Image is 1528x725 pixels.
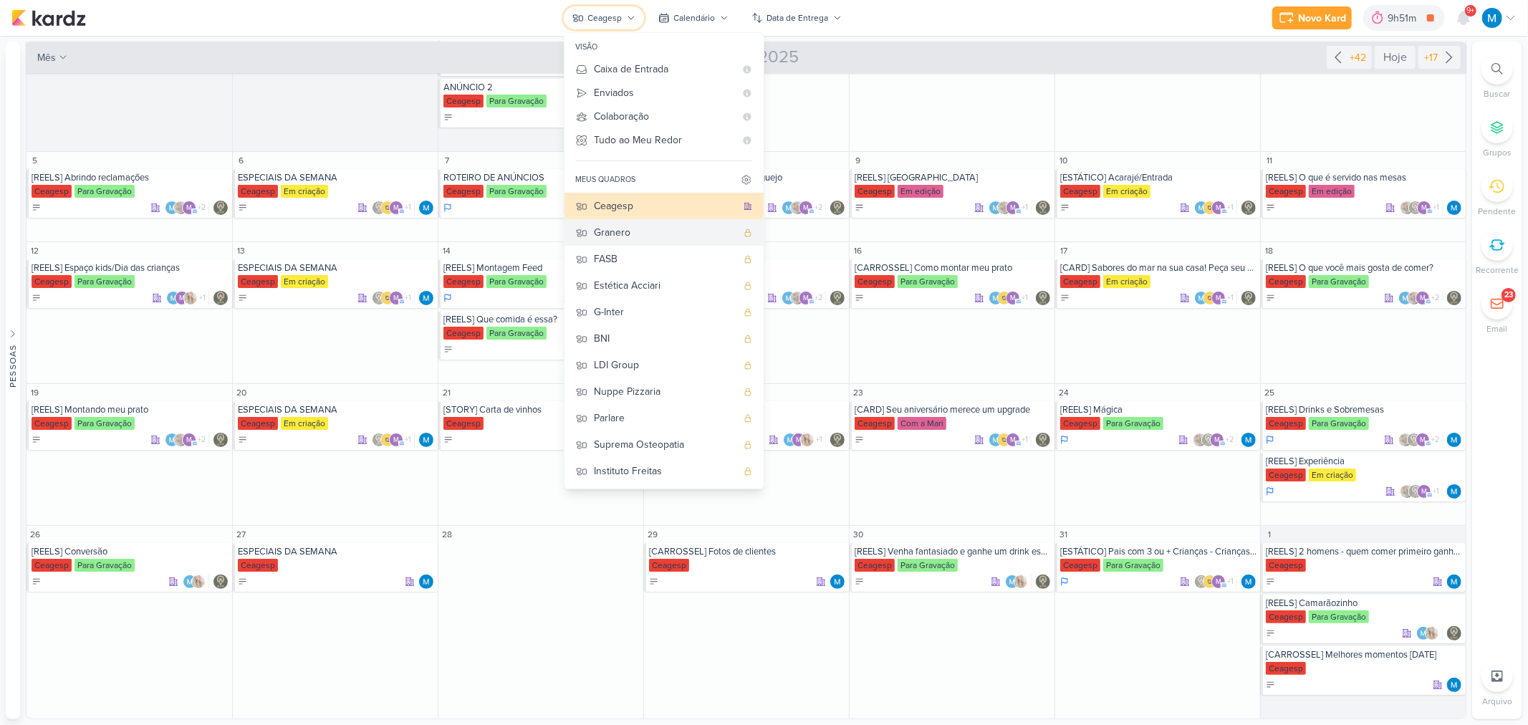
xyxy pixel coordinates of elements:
div: [STORY] Carta de vinhos [443,404,640,416]
img: MARIANA MIRANDA [165,433,179,447]
div: Para Gravação [1309,417,1369,430]
img: MARIANA MIRANDA [1447,201,1461,215]
img: Leviê Agência de Marketing Digital [1036,291,1050,305]
div: quadro pessoal [744,308,752,317]
div: 7 [440,153,454,168]
span: +1 [1020,434,1028,446]
img: Yasmin Yumi [800,433,815,447]
div: Colaboradores: MARIANA MIRANDA, Sarah Violante, mlegnaioli@gmail.com, Yasmin Yumi, Thais de carvalho [1398,291,1443,305]
span: +1 [1020,202,1028,213]
span: +1 [403,434,411,446]
span: +1 [1226,292,1234,304]
div: quadro pessoal [744,282,752,290]
div: [CARD] Seu aniversário merece um upgrade [855,404,1052,416]
button: Parlare [564,405,764,431]
div: mlegnaioli@gmail.com [1211,201,1226,215]
p: m [179,295,185,302]
div: [CARROSSEL] Como montar meu prato [855,262,1052,274]
div: quadro pessoal [744,441,752,449]
p: m [393,205,399,212]
button: Ceagesp [564,193,764,219]
div: Ceagesp [1060,185,1100,198]
div: Colaboração [595,109,735,124]
button: Granero [564,219,764,246]
div: Ceagesp [238,417,278,430]
p: m [186,437,192,444]
div: Colaboradores: Leviê Agência de Marketing Digital, IDBOX - Agência de Design, mlegnaioli@gmail.co... [372,291,415,305]
img: Leviê Agência de Marketing Digital [372,291,386,305]
div: mlegnaioli@gmail.com [182,433,196,447]
div: Para Gravação [898,275,958,288]
span: +2 [1224,434,1234,446]
div: 6 [234,153,249,168]
div: 16 [851,244,865,258]
div: Ceagesp [238,185,278,198]
div: Suprema Osteopatia [595,437,736,452]
div: Ceagesp [1060,275,1100,288]
div: +42 [1347,50,1369,65]
div: Responsável: Leviê Agência de Marketing Digital [213,291,228,305]
div: quadro pessoal [744,335,752,343]
div: [REELS] Montando meu prato [32,404,229,416]
div: 9 [851,153,865,168]
div: A Fazer [443,112,453,123]
button: Caixa de Entrada [564,57,764,81]
div: Responsável: Leviê Agência de Marketing Digital [830,433,845,447]
div: Com a Mari [898,417,946,430]
img: Sarah Violante [173,433,188,447]
div: [REELS] O que você mais gosta de comer? [1266,262,1463,274]
div: Ceagesp [32,275,72,288]
span: +1 [403,202,411,213]
img: kardz.app [11,9,86,27]
span: mês [37,50,56,65]
img: Leviê Agência de Marketing Digital [1241,201,1256,215]
div: Ceagesp [443,95,484,107]
div: Ceagesp [1060,417,1100,430]
div: G-Inter [595,304,736,320]
div: Colaboradores: MARIANA MIRANDA, IDBOX - Agência de Design, mlegnaioli@gmail.com, Thais de carvalho [989,433,1032,447]
div: Pessoas [6,345,19,388]
div: Caixa de Entrada [595,62,735,77]
div: Responsável: Leviê Agência de Marketing Digital [1241,201,1256,215]
div: Hoje [1375,46,1416,69]
button: Estética Acciari [564,272,764,299]
div: A Fazer [443,345,453,355]
img: IDBOX - Agência de Design [380,433,395,447]
img: MARIANA MIRANDA [419,201,433,215]
div: quadro da organização [744,202,752,211]
div: mlegnaioli@gmail.com [175,291,189,305]
div: Colaboradores: Leviê Agência de Marketing Digital, IDBOX - Agência de Design, mlegnaioli@gmail.co... [372,201,415,215]
div: Colaboradores: Sarah Violante, Leviê Agência de Marketing Digital, mlegnaioli@gmail.com, Thais de... [1400,201,1443,215]
p: m [1010,295,1016,302]
div: A Fazer [855,293,865,303]
div: Tudo ao Meu Redor [595,133,735,148]
div: [REELS] Prato [855,172,1052,183]
span: +1 [198,292,206,304]
div: quadro pessoal [744,361,752,370]
button: Colaboração [564,105,764,128]
div: mlegnaioli@gmail.com [799,291,813,305]
p: m [1216,205,1221,212]
div: A Fazer [32,203,42,213]
img: MARIANA MIRANDA [166,291,181,305]
div: Para Gravação [486,185,547,198]
img: Leviê Agência de Marketing Digital [1408,201,1423,215]
div: mlegnaioli@gmail.com [799,201,813,215]
button: Nuppe Pizzaria [564,378,764,405]
span: +2 [196,202,206,213]
div: Ceagesp [855,417,895,430]
div: Colaboradores: MARIANA MIRANDA, mlegnaioli@gmail.com, Yasmin Yumi, Thais de carvalho [166,291,209,305]
button: FASB [564,246,764,272]
p: m [796,437,802,444]
span: +2 [196,434,206,446]
div: A Fazer [1266,293,1276,303]
div: Colaboradores: MARIANA MIRANDA, Sarah Violante, mlegnaioli@gmail.com, Yasmin Yumi, Thais de carvalho [165,433,209,447]
div: meus quadros [576,174,636,186]
div: A Fazer [238,435,248,445]
div: mlegnaioli@gmail.com [1006,291,1020,305]
img: MARIANA MIRANDA [419,433,433,447]
img: Leviê Agência de Marketing Digital [1036,433,1050,447]
div: visão [564,37,764,57]
span: +1 [815,434,822,446]
li: Ctrl + F [1472,53,1522,100]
